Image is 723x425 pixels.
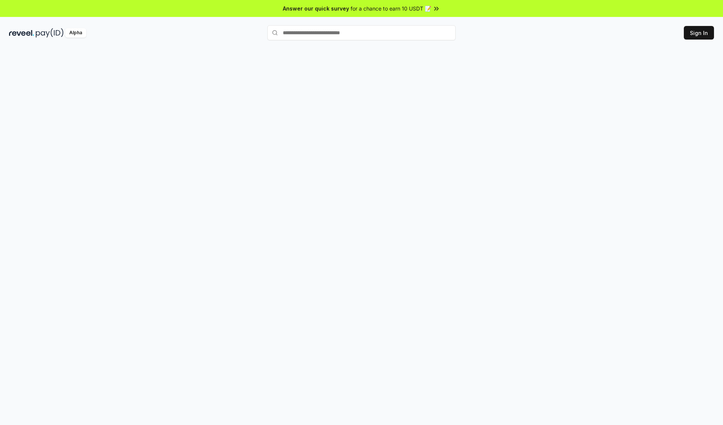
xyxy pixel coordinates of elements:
img: pay_id [36,28,64,38]
div: Alpha [65,28,86,38]
img: reveel_dark [9,28,34,38]
button: Sign In [684,26,714,40]
span: Answer our quick survey [283,5,349,12]
span: for a chance to earn 10 USDT 📝 [351,5,431,12]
